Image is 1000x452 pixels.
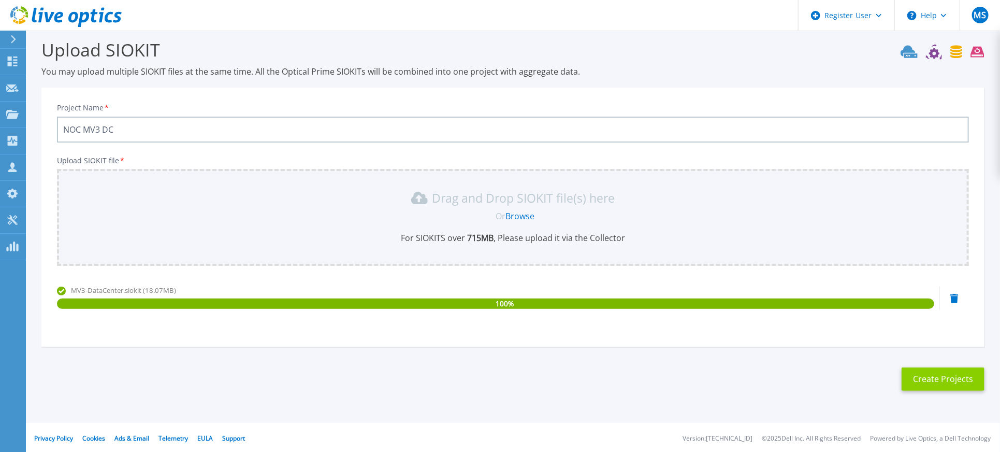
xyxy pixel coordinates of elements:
a: Browse [505,210,534,222]
p: You may upload multiple SIOKIT files at the same time. All the Optical Prime SIOKITs will be comb... [41,66,984,77]
span: MS [974,11,986,19]
label: Project Name [57,104,110,111]
span: 100 % [496,299,514,309]
span: Or [496,210,505,222]
input: Enter Project Name [57,117,969,143]
li: © 2025 Dell Inc. All Rights Reserved [762,435,861,442]
span: MV3-DataCenter.siokit (18.07MB) [71,286,176,295]
button: Create Projects [902,368,984,391]
b: 715 MB [465,232,494,244]
a: Support [222,434,245,443]
p: For SIOKITS over , Please upload it via the Collector [63,232,963,244]
li: Version: [TECHNICAL_ID] [683,435,752,442]
div: Drag and Drop SIOKIT file(s) here OrBrowseFor SIOKITS over 715MB, Please upload it via the Collector [63,190,963,244]
h3: Upload SIOKIT [41,38,984,62]
p: Drag and Drop SIOKIT file(s) here [432,193,615,203]
a: Telemetry [158,434,188,443]
a: Ads & Email [114,434,149,443]
li: Powered by Live Optics, a Dell Technology [870,435,991,442]
a: Privacy Policy [34,434,73,443]
a: Cookies [82,434,105,443]
a: EULA [197,434,213,443]
p: Upload SIOKIT file [57,157,969,165]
